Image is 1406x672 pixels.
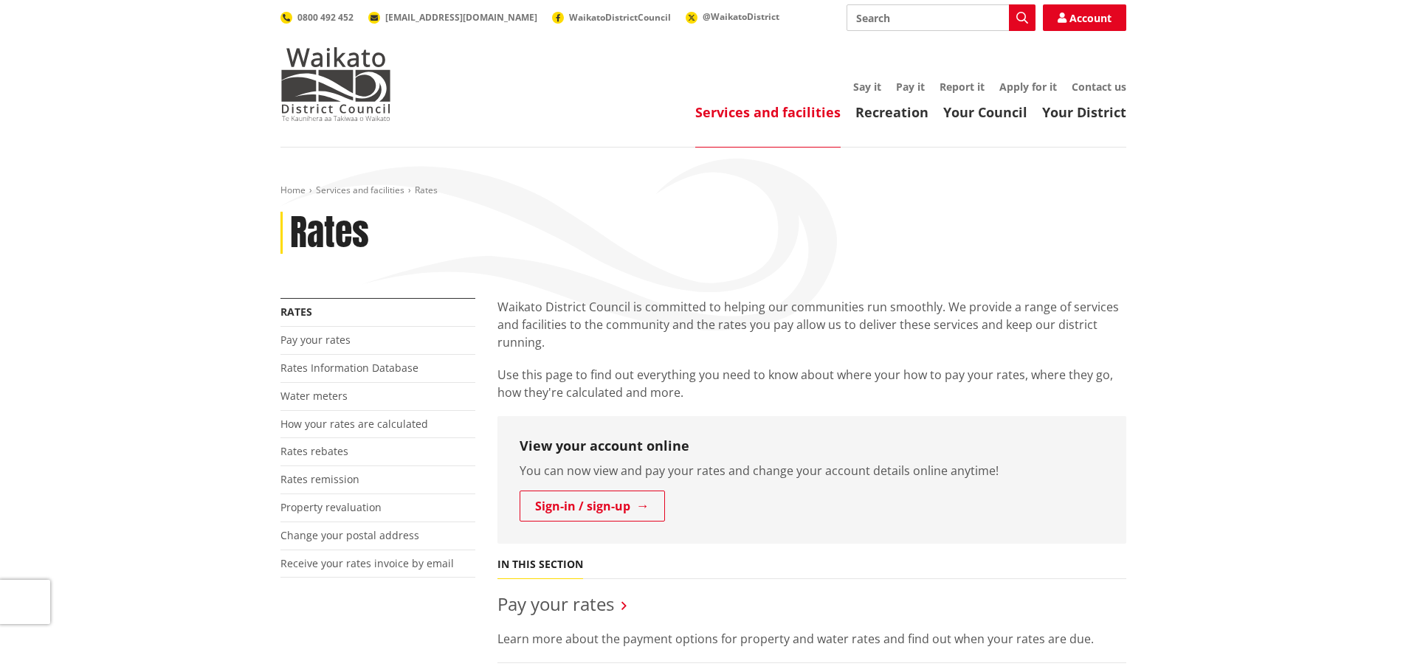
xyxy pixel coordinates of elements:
[569,11,671,24] span: WaikatoDistrictCouncil
[497,298,1126,351] p: Waikato District Council is committed to helping our communities run smoothly. We provide a range...
[855,103,928,121] a: Recreation
[280,417,428,431] a: How your rates are calculated
[280,184,1126,197] nav: breadcrumb
[520,438,1104,454] h3: View your account online
[280,500,382,514] a: Property revaluation
[520,462,1104,479] p: You can now view and pay your rates and change your account details online anytime!
[497,630,1126,648] p: Learn more about the payment options for property and water rates and find out when your rates ar...
[943,103,1027,121] a: Your Council
[280,472,359,486] a: Rates remission
[280,361,418,375] a: Rates Information Database
[1043,4,1126,31] a: Account
[280,184,306,196] a: Home
[940,80,985,94] a: Report it
[497,366,1126,401] p: Use this page to find out everything you need to know about where your how to pay your rates, whe...
[686,10,779,23] a: @WaikatoDistrict
[280,444,348,458] a: Rates rebates
[280,305,312,319] a: Rates
[853,80,881,94] a: Say it
[297,11,354,24] span: 0800 492 452
[280,528,419,542] a: Change your postal address
[368,11,537,24] a: [EMAIL_ADDRESS][DOMAIN_NAME]
[999,80,1057,94] a: Apply for it
[896,80,925,94] a: Pay it
[280,333,351,347] a: Pay your rates
[497,592,614,616] a: Pay your rates
[695,103,841,121] a: Services and facilities
[280,11,354,24] a: 0800 492 452
[497,558,583,571] h5: In this section
[290,212,369,254] h1: Rates
[703,10,779,23] span: @WaikatoDistrict
[280,389,348,403] a: Water meters
[385,11,537,24] span: [EMAIL_ADDRESS][DOMAIN_NAME]
[415,184,438,196] span: Rates
[1042,103,1126,121] a: Your District
[1072,80,1126,94] a: Contact us
[520,491,665,522] a: Sign-in / sign-up
[552,11,671,24] a: WaikatoDistrictCouncil
[847,4,1035,31] input: Search input
[316,184,404,196] a: Services and facilities
[280,47,391,121] img: Waikato District Council - Te Kaunihera aa Takiwaa o Waikato
[280,556,454,570] a: Receive your rates invoice by email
